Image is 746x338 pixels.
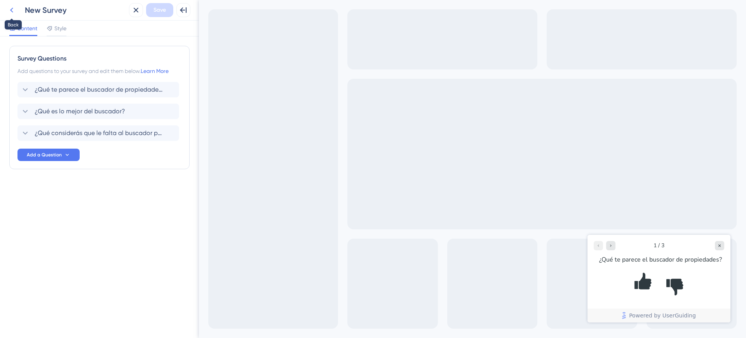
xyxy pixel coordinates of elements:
div: Add questions to your survey and edit them below. [17,66,181,76]
span: ¿Qué te parece el buscador de propiedades? [35,85,163,94]
span: Add a Question [27,152,62,158]
span: ¿Qué es lo mejor del buscador? [35,107,125,116]
span: ¿Qué considerás que le falta al buscador para que tu experiencia sea positiva? [35,128,163,138]
span: Save [153,5,166,15]
button: Save [146,3,173,17]
div: New Survey [25,5,126,16]
span: Style [54,24,66,33]
a: Learn More [141,68,169,74]
img: launcher-image-alternative-text [2,5,16,19]
span: Content [17,24,37,33]
button: Add a Question [17,149,80,161]
div: Survey Questions [17,54,181,63]
iframe: UserGuiding Survey [389,235,532,322]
